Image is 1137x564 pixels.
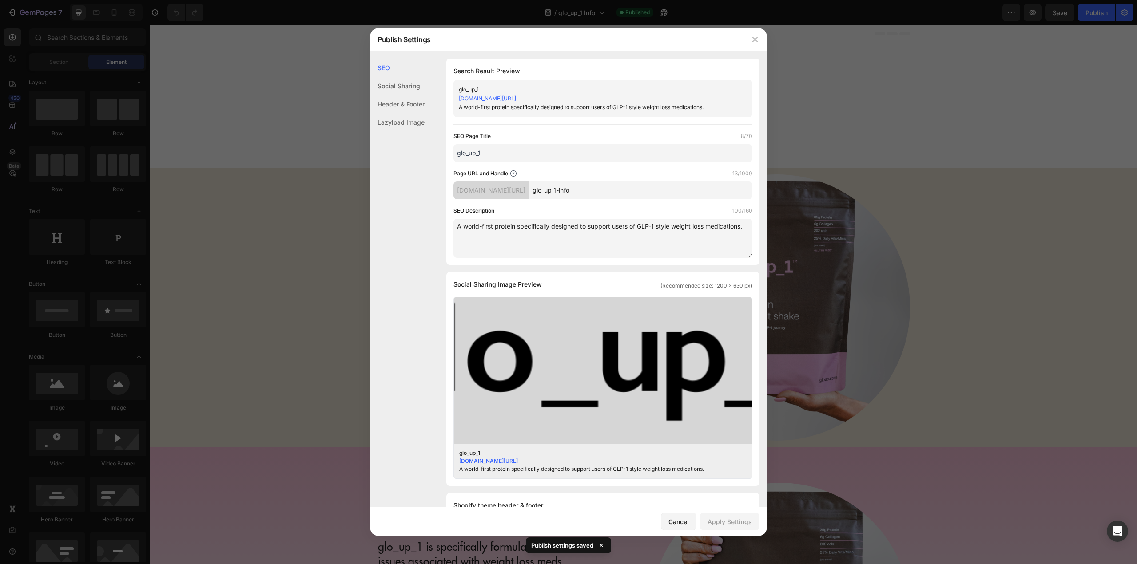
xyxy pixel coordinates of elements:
button: Cancel [661,513,696,530]
img: Katie Johnston glo_up_1 Ambassador as seen on NINE network MAFS and A Current Affair [494,150,760,416]
button: Apply Settings [700,513,759,530]
label: Page URL and Handle [453,169,508,178]
div: SEO [370,59,425,77]
a: [DOMAIN_NAME][URL] [459,95,516,102]
span: Introducing g [228,173,429,201]
strong: What makes glo_up_1 different? [228,483,414,500]
a: Shop glo_up_1 [227,308,347,338]
div: Open Intercom Messenger [1107,521,1128,542]
div: A world-first protein specifically designed to support users of GLP-1 style weight loss medications. [459,465,733,473]
label: 13/1000 [732,169,752,178]
strong: powered by nuut [446,94,542,111]
strong: Shop glo_up_1 [259,317,316,328]
span: glo_up_1 is specifically formulated to address the issues associated with weight loss meds. [228,515,460,544]
span: Formulated for those on weight loss injectable meds [228,268,470,282]
input: Title [453,144,752,162]
div: Apply Settings [708,517,752,526]
strong: lo_up_1 [353,173,429,201]
div: Cancel [668,517,689,526]
span: Support muscle, energy, skin, and gut, in one scoop [228,239,470,253]
img: gempages_491146035335267170-93b98ae0-7339-4757-8d83-a95c60817008.png [370,23,617,93]
div: A world-first protein specifically designed to support users of GLP-1 style weight loss medications. [459,103,732,112]
div: Social Sharing [370,77,425,95]
div: Header & Footer [370,95,425,113]
p: Publish settings saved [531,541,593,550]
label: 8/70 [741,132,752,141]
div: glo_up_1 [459,85,732,94]
div: [DOMAIN_NAME][URL] [453,181,529,199]
strong: Also suitable for those not on weight loss medications looking for a smart, high protein powder [228,352,486,379]
span: (Recommended size: 1200 x 630 px) [660,282,752,290]
h1: Search Result Preview [453,66,752,76]
sup: ™ [429,180,438,193]
label: SEO Page Title [453,132,491,141]
a: [DOMAIN_NAME][URL] [459,458,518,464]
label: SEO Description [453,206,494,215]
span: Social Sharing Image Preview [453,279,542,290]
input: Handle [529,181,752,199]
span: The smartest shake for GLP-1 users [228,212,453,231]
div: Publish Settings [370,28,743,51]
div: glo_up_1 [459,449,733,457]
label: 100/160 [732,206,752,215]
div: Shopify theme header & footer [453,500,752,511]
div: Lazyload Image [370,113,425,131]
